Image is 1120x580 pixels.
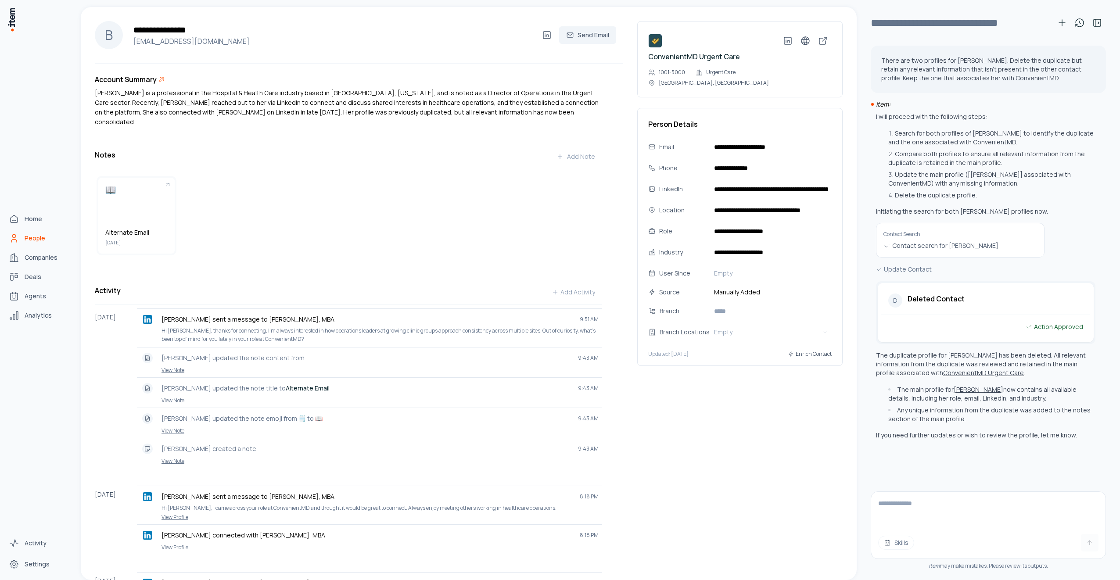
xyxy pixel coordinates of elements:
[95,308,137,468] div: [DATE]
[876,207,1095,216] p: Initiating the search for both [PERSON_NAME] profiles now.
[549,148,602,165] button: Add Note
[105,239,168,247] span: [DATE]
[659,79,769,86] p: [GEOGRAPHIC_DATA], [GEOGRAPHIC_DATA]
[162,315,573,324] p: [PERSON_NAME] sent a message to [PERSON_NAME], MBA
[5,555,72,573] a: Settings
[162,354,571,362] p: [PERSON_NAME] updated the note content from
[95,21,123,49] div: B
[659,287,707,297] div: Source
[660,327,716,337] div: Branch Locations
[105,228,168,237] h5: Alternate Email
[95,74,157,85] h3: Account Summary
[140,514,599,521] a: View Profile
[886,385,1095,403] li: The main profile for now contains all available details, including her role, email, LinkedIn, and...
[5,249,72,266] a: Companies
[876,100,890,108] i: item:
[162,354,571,362] div: to
[871,562,1106,569] div: may make mistakes. Please review its outputs.
[95,285,121,296] h3: Activity
[5,307,72,324] a: Analytics
[162,326,599,344] p: Hi [PERSON_NAME], thanks for connecting. I’m always interested in how operations leaders at growi...
[140,367,599,374] a: View Note
[788,346,832,362] button: Enrich Contact
[578,445,599,452] span: 9:43 AM
[714,269,732,278] span: Empty
[95,88,602,127] p: [PERSON_NAME] is a professional in the Hospital & Health Care industry based in [GEOGRAPHIC_DATA]...
[876,351,1086,377] p: The duplicate profile for [PERSON_NAME] has been deleted. All relevant information from the dupli...
[659,184,707,194] div: LinkedIn
[556,152,595,161] div: Add Note
[559,26,616,44] button: Send Email
[876,223,1045,258] a: Contact SearchContact search for [PERSON_NAME]
[162,531,573,540] p: [PERSON_NAME] connected with [PERSON_NAME], MBA
[706,69,736,76] p: Urgent Care
[25,560,50,569] span: Settings
[888,294,902,308] div: D
[659,205,707,215] div: Location
[162,384,571,393] p: [PERSON_NAME] updated the note title to
[580,532,599,539] span: 8:18 PM
[886,406,1095,423] li: Any unique information from the duplicate was added to the notes section of the main profile.
[95,486,137,555] div: [DATE]
[25,253,57,262] span: Companies
[578,385,599,392] span: 9:43 AM
[143,492,152,501] img: linkedin logo
[578,415,599,422] span: 9:43 AM
[648,351,689,358] p: Updated: [DATE]
[711,287,832,297] span: Manually Added
[5,534,72,552] a: Activity
[25,234,45,243] span: People
[162,504,599,512] p: Hi [PERSON_NAME], I came across your role at ConvenientMD and thought it would be great to connec...
[908,294,965,304] h2: Deleted Contact
[659,163,707,173] div: Phone
[25,215,42,223] span: Home
[1071,14,1088,32] button: View history
[162,414,571,423] p: [PERSON_NAME] updated the note emoji from 🗒️ to 📖
[5,287,72,305] a: Agents
[929,562,940,569] i: item
[886,170,1095,188] li: Update the main profile ([[PERSON_NAME]] associated with ConvenientMD) with any missing information.
[954,385,1003,394] button: [PERSON_NAME]
[140,427,599,434] a: View Note
[545,283,602,301] button: Add Activity
[580,316,599,323] span: 9:51 AM
[140,544,599,551] a: View Profile
[25,292,46,301] span: Agents
[5,268,72,286] a: Deals
[25,272,41,281] span: Deals
[7,7,16,32] img: Item Brain Logo
[95,150,115,160] h3: Notes
[886,191,1095,200] li: Delete the duplicate profile.
[711,266,832,280] button: Empty
[659,226,707,236] div: Role
[25,539,47,548] span: Activity
[876,112,1095,121] p: I will proceed with the following steps:
[648,52,740,61] a: ConvenientMD Urgent Care
[5,210,72,228] a: Home
[659,69,685,76] p: 1001-5000
[659,269,707,278] div: User Since
[892,241,998,250] span: Contact search for [PERSON_NAME]
[162,492,573,501] p: [PERSON_NAME] sent a message to [PERSON_NAME], MBA
[648,119,832,129] h3: Person Details
[876,265,1095,274] div: Update Contact
[659,247,707,257] div: Industry
[878,536,914,550] button: Skills
[1025,322,1083,332] div: Action Approved
[648,34,662,48] img: ConvenientMD Urgent Care
[659,142,707,152] div: Email
[1053,14,1071,32] button: New conversation
[1088,14,1106,32] button: Toggle sidebar
[162,444,571,453] p: [PERSON_NAME] created a note
[894,538,908,547] span: Skills
[143,531,152,540] img: linkedin logo
[25,311,52,320] span: Analytics
[578,354,599,362] span: 9:43 AM
[286,384,330,392] strong: Alternate Email
[580,493,599,500] span: 8:18 PM
[140,458,599,465] a: View Note
[140,397,599,404] a: View Note
[886,150,1095,167] li: Compare both profiles to ensure all relevant information from the duplicate is retained in the ma...
[881,56,1095,82] p: There are two profiles for [PERSON_NAME]. Delete the duplicate but retain any relevant informatio...
[883,230,998,238] h6: Contact Search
